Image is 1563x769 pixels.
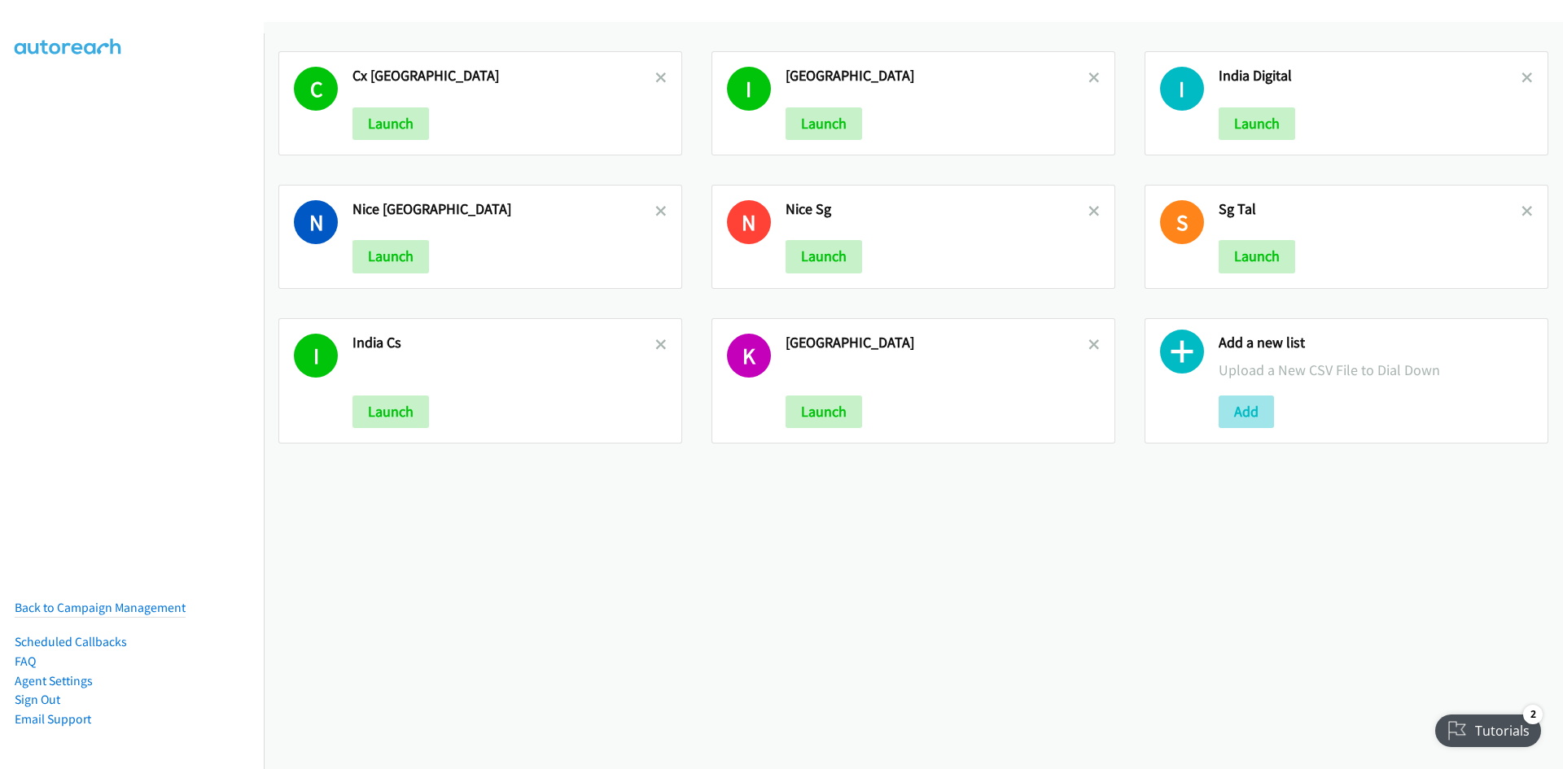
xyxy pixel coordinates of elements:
button: Launch [352,240,429,273]
h1: N [294,200,338,244]
a: Back to Campaign Management [15,600,186,615]
button: Launch [352,395,429,428]
button: Launch [786,107,862,140]
button: Launch [786,395,862,428]
h2: [GEOGRAPHIC_DATA] [786,334,1088,352]
h1: I [294,334,338,378]
h2: India Digital [1219,67,1521,85]
button: Launch [1219,240,1295,273]
h2: Cx [GEOGRAPHIC_DATA] [352,67,655,85]
h2: [GEOGRAPHIC_DATA] [786,67,1088,85]
a: Email Support [15,711,91,727]
button: Launch [786,240,862,273]
h1: S [1160,200,1204,244]
h2: Sg Tal [1219,200,1521,219]
a: FAQ [15,653,36,669]
iframe: Checklist [1425,698,1551,757]
h1: N [727,200,771,244]
h1: C [294,67,338,111]
h1: I [1160,67,1204,111]
button: Add [1219,395,1274,428]
h2: Add a new list [1219,334,1533,352]
button: Launch [1219,107,1295,140]
h1: K [727,334,771,378]
h2: Nice [GEOGRAPHIC_DATA] [352,200,655,219]
a: Sign Out [15,692,60,707]
h2: Nice Sg [786,200,1088,219]
a: Scheduled Callbacks [15,634,127,649]
h2: India Cs [352,334,655,352]
p: Upload a New CSV File to Dial Down [1219,359,1533,381]
button: Launch [352,107,429,140]
a: Agent Settings [15,673,93,688]
h1: I [727,67,771,111]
